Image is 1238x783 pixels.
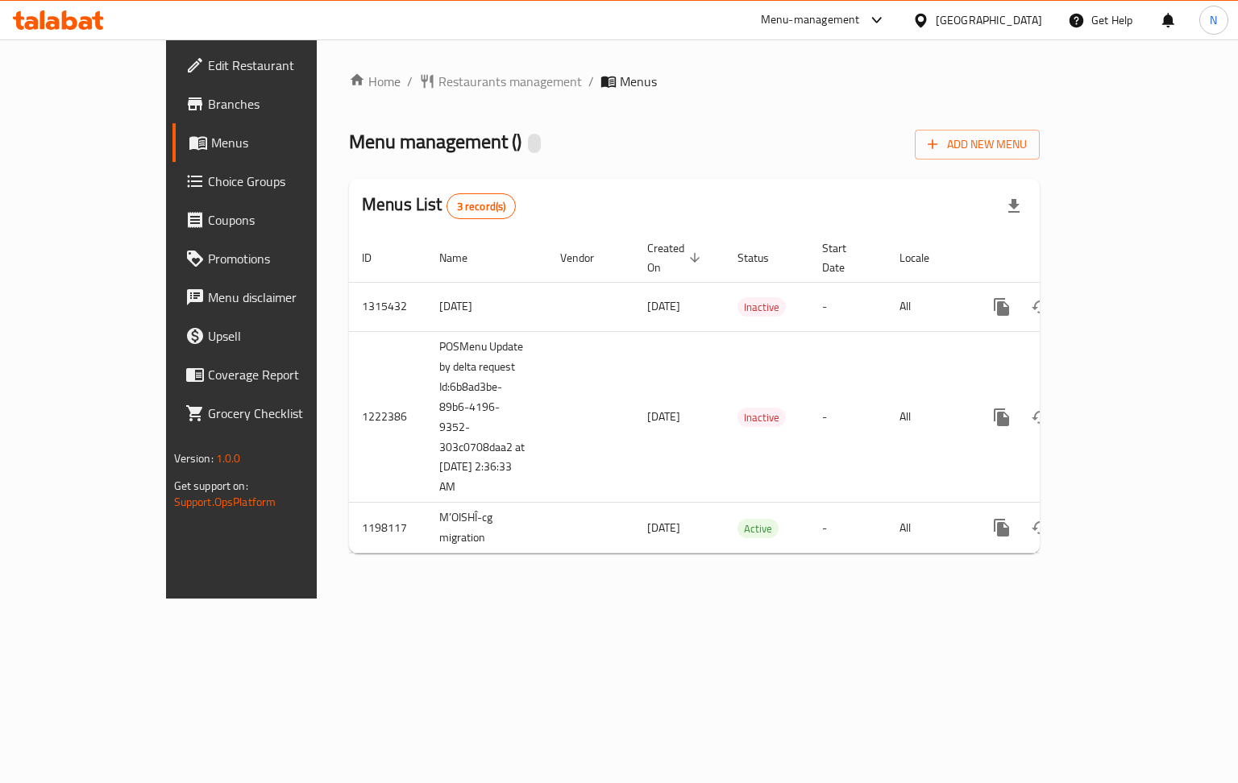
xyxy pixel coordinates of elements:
[208,249,360,268] span: Promotions
[174,491,276,512] a: Support.OpsPlatform
[208,94,360,114] span: Branches
[983,288,1021,326] button: more
[172,123,373,162] a: Menus
[439,248,488,267] span: Name
[928,135,1027,155] span: Add New Menu
[426,503,547,553] td: M’OISHÎ-cg migration
[995,187,1033,226] div: Export file
[174,448,214,469] span: Version:
[1021,288,1060,326] button: Change Status
[647,517,680,538] span: [DATE]
[737,248,790,267] span: Status
[737,408,786,427] div: Inactive
[349,331,426,503] td: 1222386
[970,234,1150,283] th: Actions
[349,123,521,159] span: Menu management ( )
[349,72,401,91] a: Home
[737,519,779,538] div: Active
[915,130,1040,159] button: Add New Menu
[887,282,970,331] td: All
[211,133,360,152] span: Menus
[174,475,248,496] span: Get support on:
[737,408,786,427] span: Inactive
[983,398,1021,437] button: more
[983,508,1021,547] button: more
[208,326,360,346] span: Upsell
[936,11,1042,29] div: [GEOGRAPHIC_DATA]
[208,404,360,423] span: Grocery Checklist
[208,172,360,191] span: Choice Groups
[426,331,547,503] td: POSMenu Update by delta request Id:6b8ad3be-89b6-4196-9352-303c0708daa2 at [DATE] 2:36:33 AM
[887,331,970,503] td: All
[647,296,680,317] span: [DATE]
[419,72,582,91] a: Restaurants management
[737,297,786,317] div: Inactive
[208,365,360,384] span: Coverage Report
[172,46,373,85] a: Edit Restaurant
[447,199,516,214] span: 3 record(s)
[216,448,241,469] span: 1.0.0
[208,288,360,307] span: Menu disclaimer
[647,406,680,427] span: [DATE]
[809,282,887,331] td: -
[560,248,615,267] span: Vendor
[362,248,393,267] span: ID
[1210,11,1217,29] span: N
[887,503,970,553] td: All
[426,282,547,331] td: [DATE]
[809,331,887,503] td: -
[761,10,860,30] div: Menu-management
[438,72,582,91] span: Restaurants management
[899,248,950,267] span: Locale
[349,234,1150,554] table: enhanced table
[447,193,517,219] div: Total records count
[737,520,779,538] span: Active
[362,193,516,219] h2: Menus List
[737,298,786,317] span: Inactive
[620,72,657,91] span: Menus
[172,239,373,278] a: Promotions
[172,85,373,123] a: Branches
[172,278,373,317] a: Menu disclaimer
[172,394,373,433] a: Grocery Checklist
[588,72,594,91] li: /
[208,56,360,75] span: Edit Restaurant
[172,162,373,201] a: Choice Groups
[172,201,373,239] a: Coupons
[349,72,1040,91] nav: breadcrumb
[208,210,360,230] span: Coupons
[172,317,373,355] a: Upsell
[349,282,426,331] td: 1315432
[407,72,413,91] li: /
[349,503,426,553] td: 1198117
[1021,398,1060,437] button: Change Status
[809,503,887,553] td: -
[822,238,867,277] span: Start Date
[647,238,705,277] span: Created On
[1021,508,1060,547] button: Change Status
[172,355,373,394] a: Coverage Report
